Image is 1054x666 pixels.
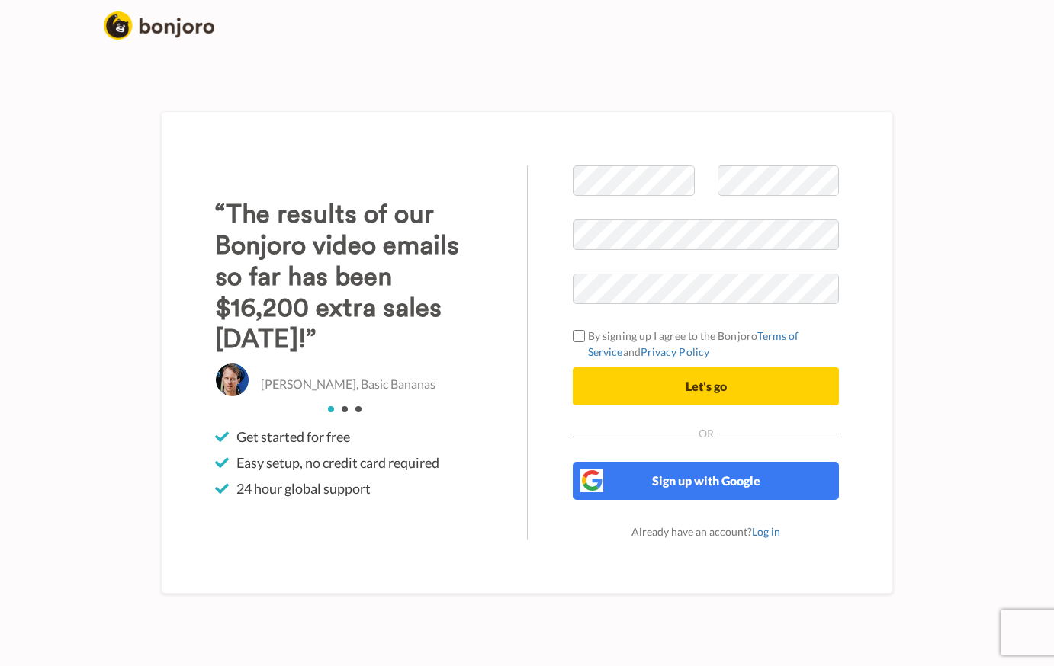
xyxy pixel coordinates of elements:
[573,330,585,342] input: By signing up I agree to the BonjoroTerms of ServiceandPrivacy Policy
[588,329,799,358] a: Terms of Service
[236,479,371,498] span: 24 hour global support
[215,199,481,355] h3: “The results of our Bonjoro video emails so far has been $16,200 extra sales [DATE]!”
[236,427,350,446] span: Get started for free
[686,379,727,393] span: Let's go
[104,11,214,40] img: logo_full.png
[573,462,839,500] button: Sign up with Google
[752,525,780,538] a: Log in
[261,376,435,393] p: [PERSON_NAME], Basic Bananas
[236,453,439,472] span: Easy setup, no credit card required
[215,363,249,397] img: Christo Hall, Basic Bananas
[573,367,839,405] button: Let's go
[641,345,709,358] a: Privacy Policy
[696,428,717,439] span: Or
[652,473,760,488] span: Sign up with Google
[631,525,780,538] span: Already have an account?
[573,328,839,360] label: By signing up I agree to the Bonjoro and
